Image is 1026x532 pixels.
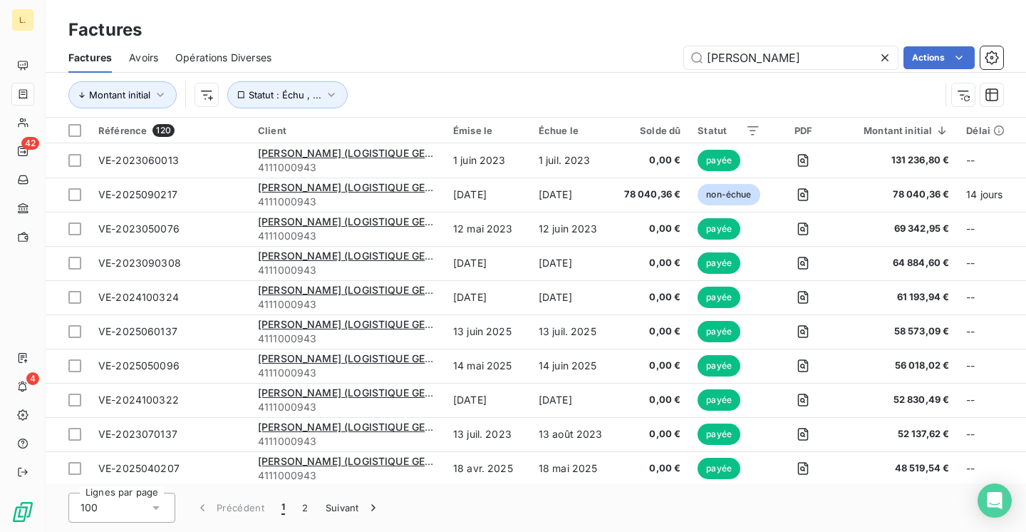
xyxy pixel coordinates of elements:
[258,215,505,227] span: [PERSON_NAME] (LOGISTIQUE GESTION SERVICE)
[698,287,740,308] span: payée
[175,51,271,65] span: Opérations Diverses
[445,178,530,212] td: [DATE]
[958,314,1017,349] td: --
[846,393,949,407] span: 52 830,49 €
[258,250,505,262] span: [PERSON_NAME] (LOGISTIQUE GESTION SERVICE)
[698,184,760,205] span: non-échue
[698,458,740,479] span: payée
[98,222,180,235] span: VE-2023050076
[68,17,142,43] h3: Factures
[98,154,179,166] span: VE-2023060013
[846,256,949,270] span: 64 884,60 €
[273,493,294,523] button: 1
[258,125,436,136] div: Client
[445,383,530,417] td: [DATE]
[846,153,949,168] span: 131 236,80 €
[958,143,1017,178] td: --
[698,218,740,240] span: payée
[698,389,740,411] span: payée
[846,125,949,136] div: Montant initial
[530,212,616,246] td: 12 juin 2023
[846,290,949,305] span: 61 193,94 €
[258,297,436,312] span: 4111000943
[98,257,181,269] span: VE-2023090308
[258,469,436,483] span: 4111000943
[846,324,949,339] span: 58 573,09 €
[258,147,505,159] span: [PERSON_NAME] (LOGISTIQUE GESTION SERVICE)
[539,125,607,136] div: Échue le
[258,263,436,277] span: 4111000943
[966,125,1009,136] div: Délai
[958,383,1017,417] td: --
[258,181,505,193] span: [PERSON_NAME] (LOGISTIQUE GESTION SERVICE)
[846,222,949,236] span: 69 342,95 €
[258,455,505,467] span: [PERSON_NAME] (LOGISTIQUE GESTION SERVICE)
[958,417,1017,451] td: --
[958,280,1017,314] td: --
[227,81,348,108] button: Statut : Échu , ...
[777,125,829,136] div: PDF
[258,318,505,330] span: [PERSON_NAME] (LOGISTIQUE GESTION SERVICE)
[978,484,1012,518] div: Open Intercom Messenger
[98,325,177,337] span: VE-2025060137
[530,314,616,349] td: 13 juil. 2025
[698,355,740,377] span: payée
[530,417,616,451] td: 13 août 2023
[81,501,98,515] span: 100
[445,143,530,178] td: 1 juin 2023
[68,81,177,108] button: Montant initial
[98,188,177,200] span: VE-2025090217
[624,427,681,441] span: 0,00 €
[958,246,1017,280] td: --
[11,501,34,523] img: Logo LeanPay
[624,188,681,202] span: 78 040,36 €
[624,359,681,373] span: 0,00 €
[453,125,522,136] div: Émise le
[530,349,616,383] td: 14 juin 2025
[624,153,681,168] span: 0,00 €
[258,229,436,243] span: 4111000943
[258,195,436,209] span: 4111000943
[152,124,174,137] span: 120
[958,212,1017,246] td: --
[530,451,616,486] td: 18 mai 2025
[258,332,436,346] span: 4111000943
[21,137,39,150] span: 42
[445,280,530,314] td: [DATE]
[445,349,530,383] td: 14 mai 2025
[624,393,681,407] span: 0,00 €
[98,462,180,474] span: VE-2025040207
[698,125,760,136] div: Statut
[958,451,1017,486] td: --
[624,290,681,305] span: 0,00 €
[445,314,530,349] td: 13 juin 2025
[68,51,112,65] span: Factures
[530,383,616,417] td: [DATE]
[129,51,158,65] span: Avoirs
[187,493,273,523] button: Précédent
[258,352,505,364] span: [PERSON_NAME] (LOGISTIQUE GESTION SERVICE)
[445,451,530,486] td: 18 avr. 2025
[258,366,436,380] span: 4111000943
[281,501,285,515] span: 1
[958,178,1017,212] td: 14 jours
[26,372,39,385] span: 4
[684,46,898,69] input: Rechercher
[98,428,177,440] span: VE-2023070137
[258,421,505,433] span: [PERSON_NAME] (LOGISTIQUE GESTION SERVICE)
[958,349,1017,383] td: --
[98,359,180,372] span: VE-2025050096
[698,252,740,274] span: payée
[89,89,150,101] span: Montant initial
[624,461,681,476] span: 0,00 €
[624,256,681,270] span: 0,00 €
[846,188,949,202] span: 78 040,36 €
[624,125,681,136] div: Solde dû
[698,321,740,342] span: payée
[317,493,389,523] button: Suivant
[846,461,949,476] span: 48 519,54 €
[445,417,530,451] td: 13 juil. 2023
[624,222,681,236] span: 0,00 €
[698,424,740,445] span: payée
[846,427,949,441] span: 52 137,62 €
